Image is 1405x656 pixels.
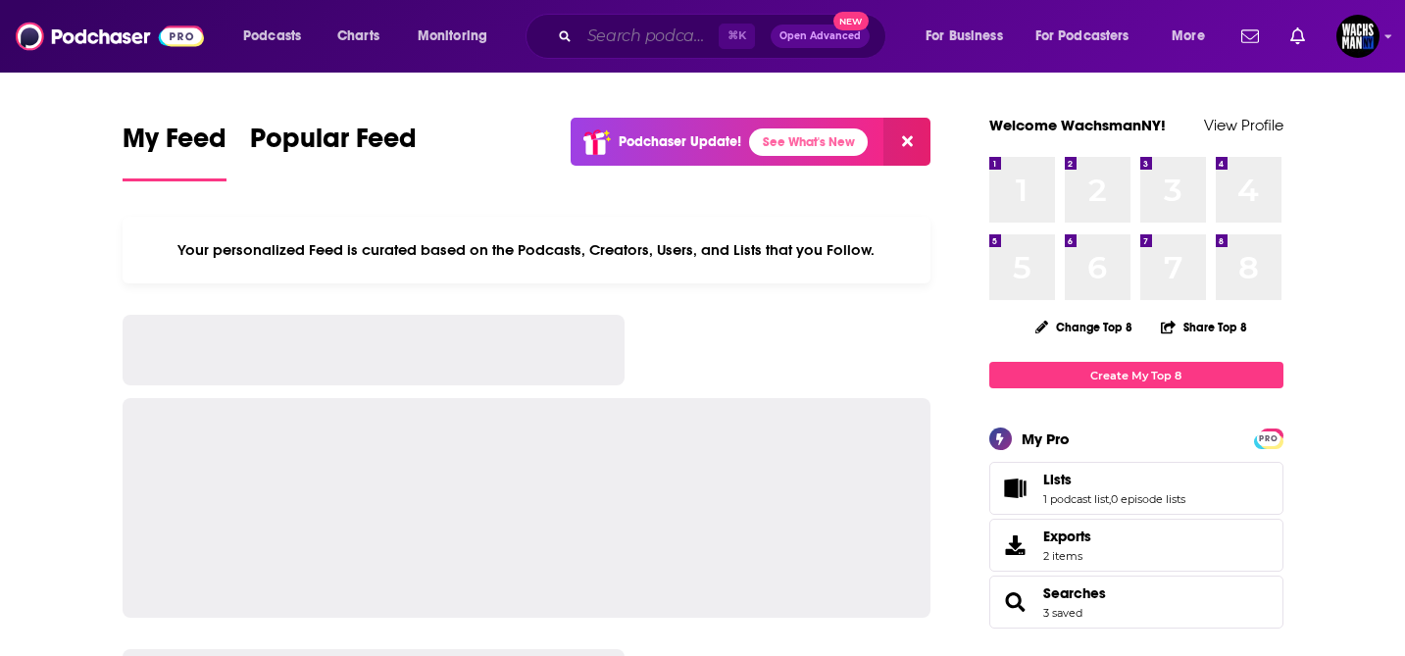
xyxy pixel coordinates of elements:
span: Exports [1043,528,1091,545]
div: Your personalized Feed is curated based on the Podcasts, Creators, Users, and Lists that you Follow. [123,217,931,283]
button: Open AdvancedNew [771,25,870,48]
a: See What's New [749,128,868,156]
span: Lists [1043,471,1072,488]
p: Podchaser Update! [619,133,741,150]
input: Search podcasts, credits, & more... [579,21,719,52]
span: Logged in as WachsmanNY [1336,15,1380,58]
a: Charts [325,21,391,52]
a: PRO [1257,430,1280,445]
button: open menu [1158,21,1229,52]
span: Open Advanced [779,31,861,41]
span: Charts [337,23,379,50]
a: Show notifications dropdown [1282,20,1313,53]
img: User Profile [1336,15,1380,58]
button: open menu [229,21,326,52]
span: Lists [989,462,1283,515]
a: Welcome WachsmanNY! [989,116,1166,134]
a: 0 episode lists [1111,492,1185,506]
button: open menu [404,21,513,52]
a: Searches [996,588,1035,616]
span: ⌘ K [719,24,755,49]
a: Lists [996,475,1035,502]
span: My Feed [123,122,226,167]
button: Share Top 8 [1160,308,1248,346]
a: 3 saved [1043,606,1082,620]
span: More [1172,23,1205,50]
span: Searches [989,576,1283,629]
a: Exports [989,519,1283,572]
a: Popular Feed [250,122,417,181]
span: 2 items [1043,549,1091,563]
a: Create My Top 8 [989,362,1283,388]
span: Popular Feed [250,122,417,167]
div: My Pro [1022,429,1070,448]
button: Change Top 8 [1024,315,1145,339]
span: For Business [926,23,1003,50]
button: Show profile menu [1336,15,1380,58]
a: 1 podcast list [1043,492,1109,506]
span: Exports [996,531,1035,559]
img: Podchaser - Follow, Share and Rate Podcasts [16,18,204,55]
a: Searches [1043,584,1106,602]
a: View Profile [1204,116,1283,134]
a: Lists [1043,471,1185,488]
button: open menu [1023,21,1158,52]
span: New [833,12,869,30]
button: open menu [912,21,1028,52]
div: Search podcasts, credits, & more... [544,14,905,59]
span: Podcasts [243,23,301,50]
a: My Feed [123,122,226,181]
span: For Podcasters [1035,23,1129,50]
a: Show notifications dropdown [1233,20,1267,53]
span: , [1109,492,1111,506]
span: Monitoring [418,23,487,50]
span: PRO [1257,431,1280,446]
